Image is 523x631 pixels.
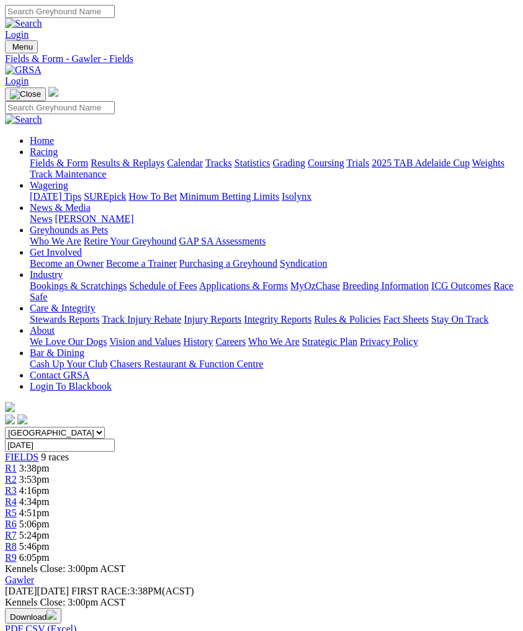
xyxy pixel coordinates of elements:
[184,314,241,324] a: Injury Reports
[30,191,81,202] a: [DATE] Tips
[179,191,279,202] a: Minimum Betting Limits
[248,336,300,347] a: Who We Are
[5,76,29,86] a: Login
[30,225,108,235] a: Greyhounds as Pets
[19,530,50,540] span: 5:24pm
[431,280,491,291] a: ICG Outcomes
[5,597,518,608] div: Kennels Close: 3:00pm ACST
[5,541,17,552] a: R8
[244,314,311,324] a: Integrity Reports
[17,414,27,424] img: twitter.svg
[30,213,518,225] div: News & Media
[5,485,17,496] a: R3
[30,213,52,224] a: News
[199,280,288,291] a: Applications & Forms
[30,303,96,313] a: Care & Integrity
[205,158,232,168] a: Tracks
[10,89,41,99] img: Close
[91,158,164,168] a: Results & Replays
[30,314,99,324] a: Stewards Reports
[30,280,518,303] div: Industry
[302,336,357,347] a: Strategic Plan
[71,586,130,596] span: FIRST RACE:
[30,169,106,179] a: Track Maintenance
[19,552,50,563] span: 6:05pm
[5,552,17,563] a: R9
[5,563,125,574] span: Kennels Close: 3:00pm ACST
[30,280,513,302] a: Race Safe
[5,608,61,624] button: Download
[280,258,327,269] a: Syndication
[30,236,518,247] div: Greyhounds as Pets
[5,519,17,529] a: R6
[5,496,17,507] span: R4
[30,258,518,269] div: Get Involved
[215,336,246,347] a: Careers
[5,508,17,518] span: R5
[5,40,38,53] button: Toggle navigation
[19,474,50,485] span: 3:53pm
[273,158,305,168] a: Grading
[106,258,177,269] a: Become a Trainer
[71,586,194,596] span: 3:38PM(ACST)
[110,359,263,369] a: Chasers Restaurant & Function Centre
[5,530,17,540] a: R7
[12,42,33,51] span: Menu
[30,280,127,291] a: Bookings & Scratchings
[30,269,63,280] a: Industry
[30,381,112,392] a: Login To Blackbook
[30,158,88,168] a: Fields & Form
[129,280,197,291] a: Schedule of Fees
[5,463,17,473] a: R1
[48,87,58,97] img: logo-grsa-white.png
[30,180,68,190] a: Wagering
[30,314,518,325] div: Care & Integrity
[5,65,42,76] img: GRSA
[235,158,270,168] a: Statistics
[431,314,488,324] a: Stay On Track
[30,325,55,336] a: About
[41,452,69,462] span: 9 races
[102,314,181,324] a: Track Injury Rebate
[5,114,42,125] img: Search
[109,336,181,347] a: Vision and Values
[372,158,470,168] a: 2025 TAB Adelaide Cup
[5,5,115,18] input: Search
[19,463,50,473] span: 3:38pm
[5,402,15,412] img: logo-grsa-white.png
[19,541,50,552] span: 5:46pm
[30,158,518,180] div: Racing
[30,336,518,347] div: About
[30,146,58,157] a: Racing
[5,575,34,585] a: Gawler
[5,586,69,596] span: [DATE]
[30,202,91,213] a: News & Media
[5,586,37,596] span: [DATE]
[183,336,213,347] a: History
[30,258,104,269] a: Become an Owner
[314,314,381,324] a: Rules & Policies
[5,439,115,452] input: Select date
[383,314,429,324] a: Fact Sheets
[5,53,518,65] a: Fields & Form - Gawler - Fields
[30,336,107,347] a: We Love Our Dogs
[360,336,418,347] a: Privacy Policy
[5,474,17,485] a: R2
[282,191,311,202] a: Isolynx
[346,158,369,168] a: Trials
[342,280,429,291] a: Breeding Information
[30,135,54,146] a: Home
[5,452,38,462] a: FIELDS
[30,236,81,246] a: Who We Are
[308,158,344,168] a: Coursing
[30,347,84,358] a: Bar & Dining
[30,247,82,257] a: Get Involved
[19,496,50,507] span: 4:34pm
